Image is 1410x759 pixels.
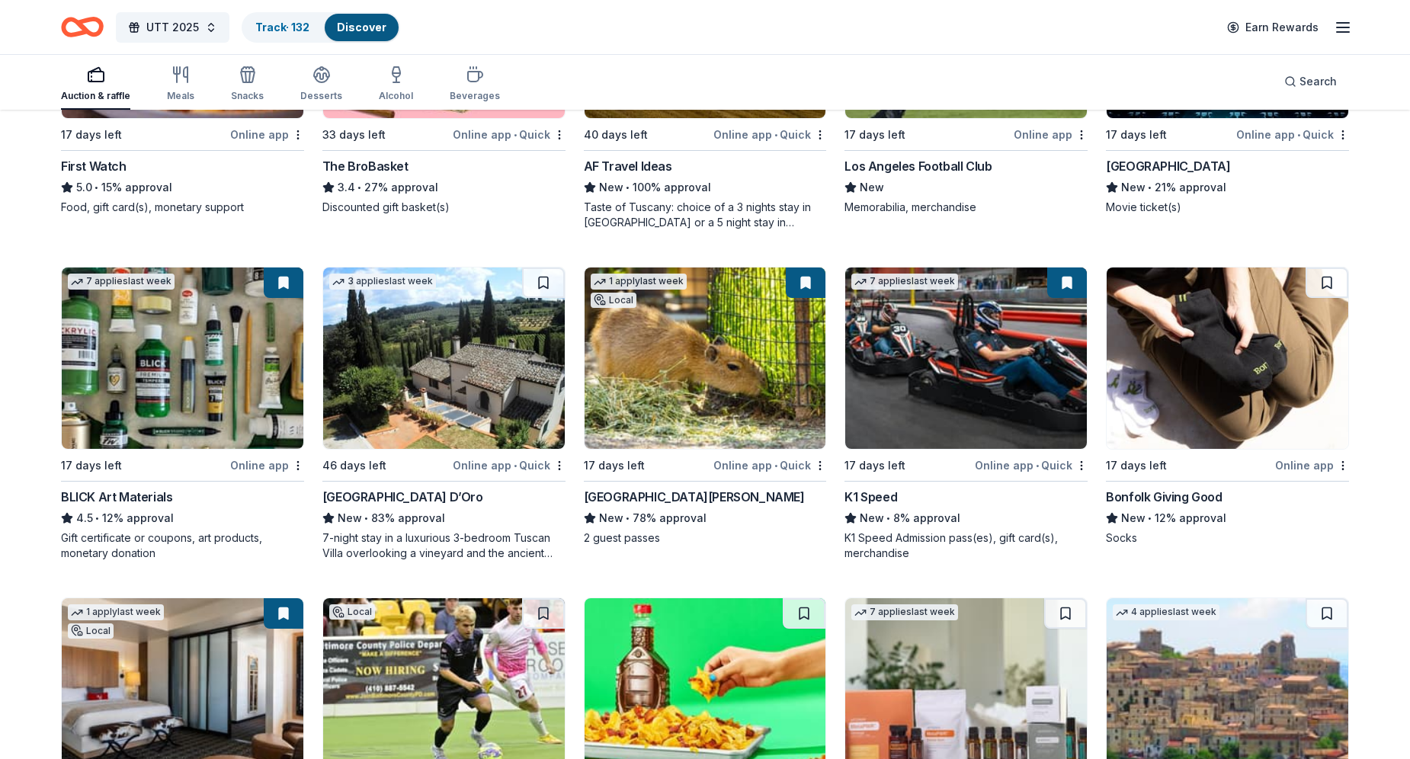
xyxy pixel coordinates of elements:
[584,488,805,506] div: [GEOGRAPHIC_DATA][PERSON_NAME]
[844,509,1088,527] div: 8% approval
[1218,14,1328,41] a: Earn Rewards
[329,604,375,620] div: Local
[322,456,386,475] div: 46 days left
[1121,509,1146,527] span: New
[95,181,98,194] span: •
[322,488,483,506] div: [GEOGRAPHIC_DATA] D’Oro
[338,178,355,197] span: 3.4
[61,126,122,144] div: 17 days left
[975,456,1088,475] div: Online app Quick
[860,509,884,527] span: New
[584,509,827,527] div: 78% approval
[322,200,566,215] div: Discounted gift basket(s)
[76,178,92,197] span: 5.0
[599,178,623,197] span: New
[851,274,958,290] div: 7 applies last week
[231,59,264,110] button: Snacks
[584,126,648,144] div: 40 days left
[322,530,566,561] div: 7-night stay in a luxurious 3-bedroom Tuscan Villa overlooking a vineyard and the ancient walled ...
[1121,178,1146,197] span: New
[76,509,93,527] span: 4.5
[844,530,1088,561] div: K1 Speed Admission pass(es), gift card(s), merchandise
[450,59,500,110] button: Beverages
[167,59,194,110] button: Meals
[774,460,777,472] span: •
[514,460,517,472] span: •
[1106,200,1349,215] div: Movie ticket(s)
[1106,488,1222,506] div: Bonfolk Giving Good
[1275,456,1349,475] div: Online app
[68,604,164,620] div: 1 apply last week
[599,509,623,527] span: New
[230,125,304,144] div: Online app
[584,530,827,546] div: 2 guest passes
[844,456,905,475] div: 17 days left
[584,456,645,475] div: 17 days left
[584,178,827,197] div: 100% approval
[844,488,897,506] div: K1 Speed
[242,12,400,43] button: Track· 132Discover
[338,509,362,527] span: New
[1014,125,1088,144] div: Online app
[1106,509,1349,527] div: 12% approval
[300,59,342,110] button: Desserts
[62,267,303,449] img: Image for BLICK Art Materials
[1106,178,1349,197] div: 21% approval
[1299,72,1337,91] span: Search
[450,90,500,102] div: Beverages
[364,512,368,524] span: •
[61,509,304,527] div: 12% approval
[322,509,566,527] div: 83% approval
[514,129,517,141] span: •
[68,274,175,290] div: 7 applies last week
[61,488,172,506] div: BLICK Art Materials
[844,200,1088,215] div: Memorabilia, merchandise
[851,604,958,620] div: 7 applies last week
[322,157,409,175] div: The BroBasket
[61,178,304,197] div: 15% approval
[585,267,826,449] img: Image for Santa Barbara Zoo
[713,125,826,144] div: Online app Quick
[61,9,104,45] a: Home
[1106,530,1349,546] div: Socks
[1036,460,1039,472] span: •
[887,512,891,524] span: •
[844,157,992,175] div: Los Angeles Football Club
[453,456,566,475] div: Online app Quick
[1113,604,1219,620] div: 4 applies last week
[860,178,884,197] span: New
[61,90,130,102] div: Auction & raffle
[61,157,127,175] div: First Watch
[626,512,630,524] span: •
[591,293,636,308] div: Local
[1272,66,1349,97] button: Search
[230,456,304,475] div: Online app
[322,126,386,144] div: 33 days left
[116,12,229,43] button: UTT 2025
[379,59,413,110] button: Alcohol
[357,181,361,194] span: •
[1106,267,1349,546] a: Image for Bonfolk Giving Good17 days leftOnline appBonfolk Giving GoodNew•12% approvalSocks
[591,274,687,290] div: 1 apply last week
[1149,512,1152,524] span: •
[95,512,99,524] span: •
[626,181,630,194] span: •
[61,200,304,215] div: Food, gift card(s), monetary support
[329,274,436,290] div: 3 applies last week
[584,200,827,230] div: Taste of Tuscany: choice of a 3 nights stay in [GEOGRAPHIC_DATA] or a 5 night stay in [GEOGRAPHIC...
[1106,456,1167,475] div: 17 days left
[61,530,304,561] div: Gift certificate or coupons, art products, monetary donation
[1106,157,1230,175] div: [GEOGRAPHIC_DATA]
[845,267,1087,449] img: Image for K1 Speed
[323,267,565,449] img: Image for Villa Sogni D’Oro
[1106,126,1167,144] div: 17 days left
[146,18,199,37] span: UTT 2025
[584,157,672,175] div: AF Travel Ideas
[584,267,827,546] a: Image for Santa Barbara Zoo1 applylast weekLocal17 days leftOnline app•Quick[GEOGRAPHIC_DATA][PER...
[68,623,114,639] div: Local
[231,90,264,102] div: Snacks
[379,90,413,102] div: Alcohol
[61,456,122,475] div: 17 days left
[61,59,130,110] button: Auction & raffle
[300,90,342,102] div: Desserts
